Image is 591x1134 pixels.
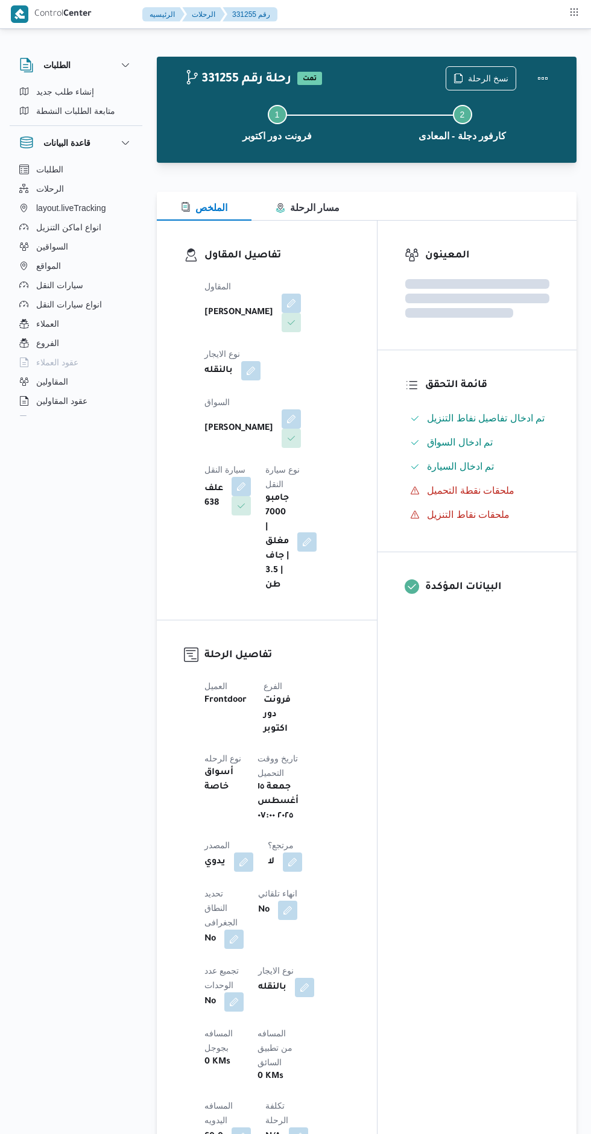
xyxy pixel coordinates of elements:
span: الفرع [264,681,282,691]
span: المواقع [36,259,61,273]
b: [PERSON_NAME] [204,306,273,320]
b: أسواق خاصة [204,766,241,795]
button: نسخ الرحلة [446,66,516,90]
span: نوع الايجار [204,349,240,359]
b: يدوي [204,855,226,869]
span: العميل [204,681,227,691]
h3: قاعدة البيانات [43,136,90,150]
span: عقود المقاولين [36,394,87,408]
button: انواع اماكن التنزيل [14,218,137,237]
div: الطلبات [10,82,142,125]
button: سيارات النقل [14,276,137,295]
span: تمت [297,72,322,85]
span: الطلبات [36,162,63,177]
span: ملحقات نقاط التنزيل [427,508,510,522]
b: بالنقله [204,364,233,378]
button: الرحلات [182,7,225,22]
span: المسافه من تطبيق السائق [258,1028,292,1067]
h2: 331255 رحلة رقم [185,72,291,87]
span: انهاء تلقائي [258,889,297,898]
span: تم ادخال السيارة [427,461,494,471]
span: متابعة الطلبات النشطة [36,104,115,118]
span: السواق [204,397,230,407]
button: إنشاء طلب جديد [14,82,137,101]
span: تم ادخال السواق [427,435,493,450]
span: layout.liveTracking [36,201,106,215]
button: قاعدة البيانات [19,136,133,150]
button: 331255 رقم [223,7,277,22]
span: السواقين [36,239,68,254]
span: نوع سيارة النقل [265,465,300,489]
b: جمعة ١٥ أغسطس ٢٠٢٥ ٠٧:٠٠ [258,780,299,824]
button: تم ادخال السواق [405,433,549,452]
b: فرونت دور اكتوبر [264,693,300,737]
b: Center [63,10,92,19]
button: انواع سيارات النقل [14,295,137,314]
h3: المعينون [425,248,549,264]
button: المواقع [14,256,137,276]
h3: تفاصيل الرحلة [204,647,350,664]
button: تم ادخال السيارة [405,457,549,476]
span: المصدر [204,840,230,850]
span: ملحقات نقطة التحميل [427,485,514,496]
span: مسار الرحلة [276,203,340,213]
span: نوع الرحله [204,754,241,763]
span: 1 [275,110,280,119]
button: Actions [531,66,555,90]
span: تكلفة الرحلة [265,1101,288,1125]
b: 0 KMs [204,1055,230,1069]
span: ملحقات نقاط التنزيل [427,509,510,520]
button: اجهزة التليفون [14,411,137,430]
span: المسافه بجوجل [204,1028,233,1053]
button: الرحلات [14,179,137,198]
span: كارفور دجلة - المعادى [419,129,507,143]
button: الرئيسيه [142,7,185,22]
span: 2 [460,110,465,119]
span: الرحلات [36,181,64,196]
b: No [204,995,216,1009]
h3: الطلبات [43,58,71,72]
span: انواع سيارات النقل [36,297,102,312]
button: ملحقات نقطة التحميل [405,481,549,500]
b: No [204,932,216,947]
span: المقاولين [36,374,68,389]
span: المقاول [204,282,231,291]
button: العملاء [14,314,137,333]
span: إنشاء طلب جديد [36,84,94,99]
span: ملحقات نقطة التحميل [427,484,514,498]
b: جامبو 7000 | مغلق | جاف | 3.5 طن [265,491,289,593]
span: تم ادخال تفاصيل نفاط التنزيل [427,413,545,423]
button: متابعة الطلبات النشطة [14,101,137,121]
button: كارفور دجلة - المعادى [370,90,555,153]
span: المسافه اليدويه [204,1101,233,1125]
button: فرونت دور اكتوبر [185,90,370,153]
span: تجميع عدد الوحدات [204,966,239,990]
span: سيارة النقل [204,465,245,474]
span: الفروع [36,336,59,350]
button: الطلبات [19,58,133,72]
button: layout.liveTracking [14,198,137,218]
b: No [258,903,270,918]
button: تم ادخال تفاصيل نفاط التنزيل [405,409,549,428]
img: X8yXhbKr1z7QwAAAABJRU5ErkJggg== [11,5,28,23]
span: الملخص [181,203,227,213]
button: عقود العملاء [14,353,137,372]
button: السواقين [14,237,137,256]
span: اجهزة التليفون [36,413,86,427]
span: تم ادخال السواق [427,437,493,447]
button: المقاولين [14,372,137,391]
h3: تفاصيل المقاول [204,248,350,264]
span: انواع اماكن التنزيل [36,220,101,235]
b: [PERSON_NAME] [204,421,273,436]
button: عقود المقاولين [14,391,137,411]
b: لا [268,855,274,869]
b: تمت [303,75,317,83]
span: تم ادخال تفاصيل نفاط التنزيل [427,411,545,426]
span: مرتجع؟ [268,840,294,850]
b: بالنقله [258,980,286,995]
b: Frontdoor [204,693,247,708]
button: الطلبات [14,160,137,179]
div: قاعدة البيانات [10,160,142,421]
span: فرونت دور اكتوبر [242,129,312,143]
span: تاريخ ووقت التحميل [258,754,298,778]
